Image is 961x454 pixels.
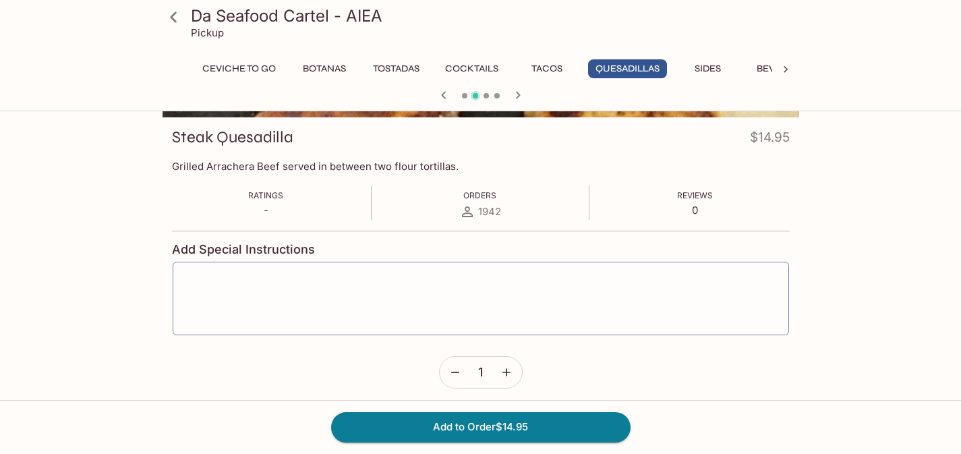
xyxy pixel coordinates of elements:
[294,59,355,78] button: Botanas
[749,59,820,78] button: Beverages
[195,59,283,78] button: Ceviche To Go
[463,190,496,200] span: Orders
[750,127,790,153] h4: $14.95
[248,190,283,200] span: Ratings
[438,59,506,78] button: Cocktails
[191,26,224,39] p: Pickup
[172,242,790,257] h4: Add Special Instructions
[191,5,794,26] h3: Da Seafood Cartel - AIEA
[172,160,790,173] p: Grilled Arrachera Beef served in between two flour tortillas.
[677,190,713,200] span: Reviews
[677,204,713,217] p: 0
[517,59,577,78] button: Tacos
[248,204,283,217] p: -
[478,365,483,380] span: 1
[331,412,631,442] button: Add to Order$14.95
[478,205,501,218] span: 1942
[366,59,427,78] button: Tostadas
[172,127,293,148] h3: Steak Quesadilla
[588,59,667,78] button: Quesadillas
[678,59,738,78] button: Sides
